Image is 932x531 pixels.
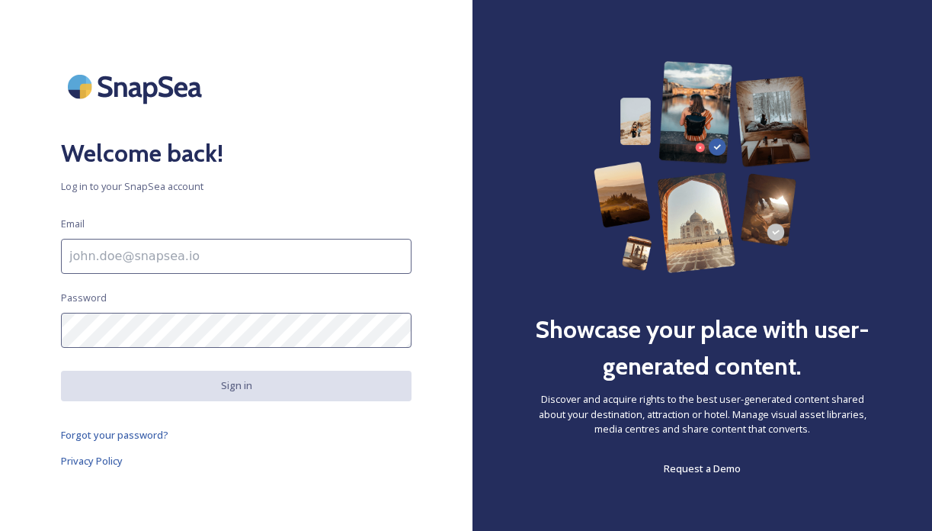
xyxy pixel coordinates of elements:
[61,179,412,194] span: Log in to your SnapSea account
[594,61,810,273] img: 63b42ca75bacad526042e722_Group%20154-p-800.png
[61,239,412,274] input: john.doe@snapsea.io
[533,392,871,436] span: Discover and acquire rights to the best user-generated content shared about your destination, att...
[61,426,412,444] a: Forgot your password?
[61,217,85,231] span: Email
[533,311,871,385] h2: Showcase your place with user-generated content.
[664,462,741,475] span: Request a Demo
[61,291,107,305] span: Password
[61,61,213,112] img: SnapSea Logo
[61,371,412,401] button: Sign in
[61,135,412,172] h2: Welcome back!
[61,428,168,442] span: Forgot your password?
[664,459,741,478] a: Request a Demo
[61,454,123,468] span: Privacy Policy
[61,452,412,470] a: Privacy Policy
